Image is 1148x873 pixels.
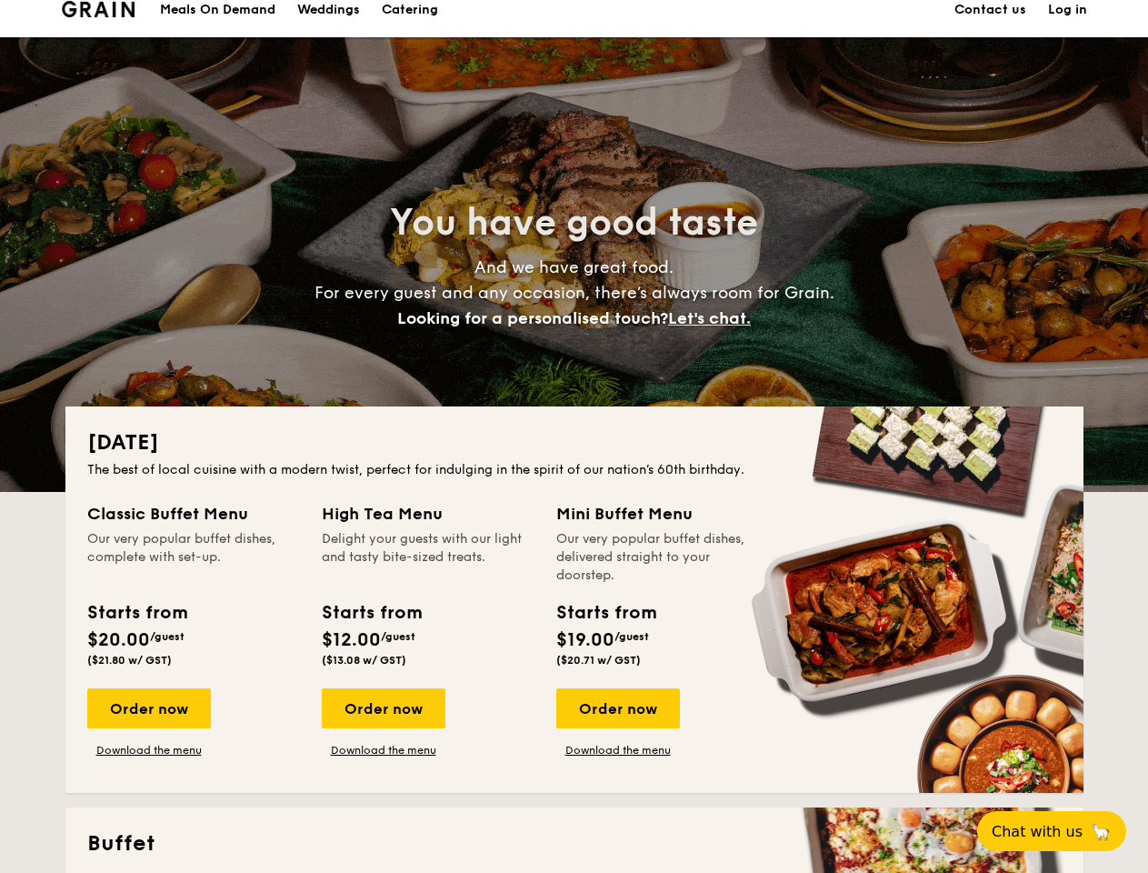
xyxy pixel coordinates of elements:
[556,654,641,667] span: ($20.71 w/ GST)
[668,308,751,328] span: Let's chat.
[322,599,421,627] div: Starts from
[322,743,445,758] a: Download the menu
[322,688,445,728] div: Order now
[87,461,1062,479] div: The best of local cuisine with a modern twist, perfect for indulging in the spirit of our nation’...
[390,201,758,245] span: You have good taste
[556,629,614,651] span: $19.00
[322,629,381,651] span: $12.00
[87,501,300,527] div: Classic Buffet Menu
[87,530,300,585] div: Our very popular buffet dishes, complete with set-up.
[87,829,1062,858] h2: Buffet
[556,501,769,527] div: Mini Buffet Menu
[322,501,534,527] div: High Tea Menu
[62,1,135,17] img: Grain
[314,257,834,328] span: And we have great food. For every guest and any occasion, there’s always room for Grain.
[150,630,185,643] span: /guest
[87,428,1062,457] h2: [DATE]
[556,688,680,728] div: Order now
[87,654,172,667] span: ($21.80 w/ GST)
[322,654,406,667] span: ($13.08 w/ GST)
[977,811,1126,851] button: Chat with us🦙
[992,823,1083,840] span: Chat with us
[556,743,680,758] a: Download the menu
[1090,821,1112,842] span: 🦙
[62,1,135,17] a: Logotype
[397,308,668,328] span: Looking for a personalised touch?
[87,743,211,758] a: Download the menu
[556,599,655,627] div: Starts from
[381,630,415,643] span: /guest
[87,629,150,651] span: $20.00
[322,530,534,585] div: Delight your guests with our light and tasty bite-sized treats.
[614,630,649,643] span: /guest
[556,530,769,585] div: Our very popular buffet dishes, delivered straight to your doorstep.
[87,688,211,728] div: Order now
[87,599,186,627] div: Starts from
